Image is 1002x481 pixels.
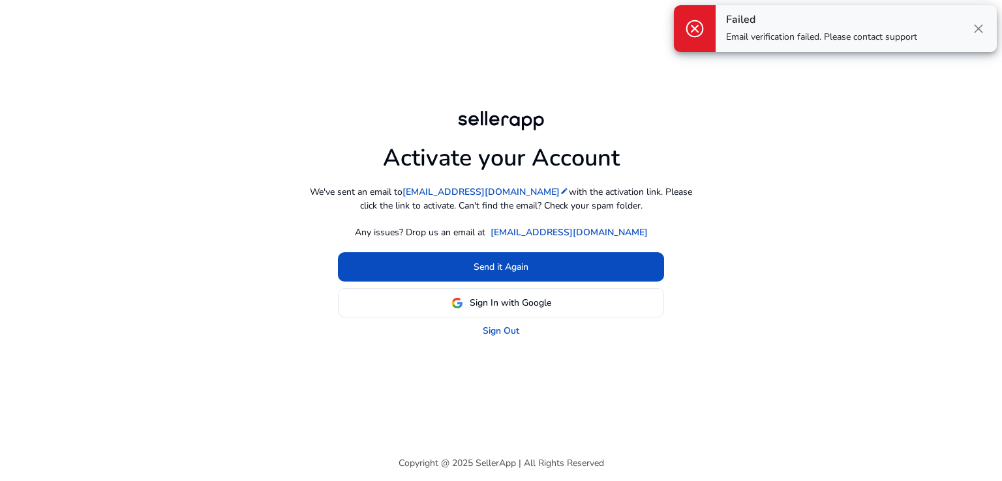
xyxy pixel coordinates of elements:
p: Any issues? Drop us an email at [355,226,485,239]
p: Email verification failed. Please contact support [726,31,917,44]
span: close [971,21,986,36]
img: google-logo.svg [451,297,463,309]
mat-icon: edit [560,186,569,196]
a: [EMAIL_ADDRESS][DOMAIN_NAME] [402,185,569,199]
p: We've sent an email to with the activation link. Please click the link to activate. Can't find th... [305,185,697,212]
span: Sign In with Google [470,296,551,310]
h4: Failed [726,14,917,26]
span: Send it Again [474,260,528,274]
button: Send it Again [338,252,664,282]
a: Sign Out [483,324,519,338]
a: [EMAIL_ADDRESS][DOMAIN_NAME] [491,226,648,239]
h1: Activate your Account [383,134,620,172]
button: Sign In with Google [338,288,664,317]
span: cancel [684,18,705,39]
